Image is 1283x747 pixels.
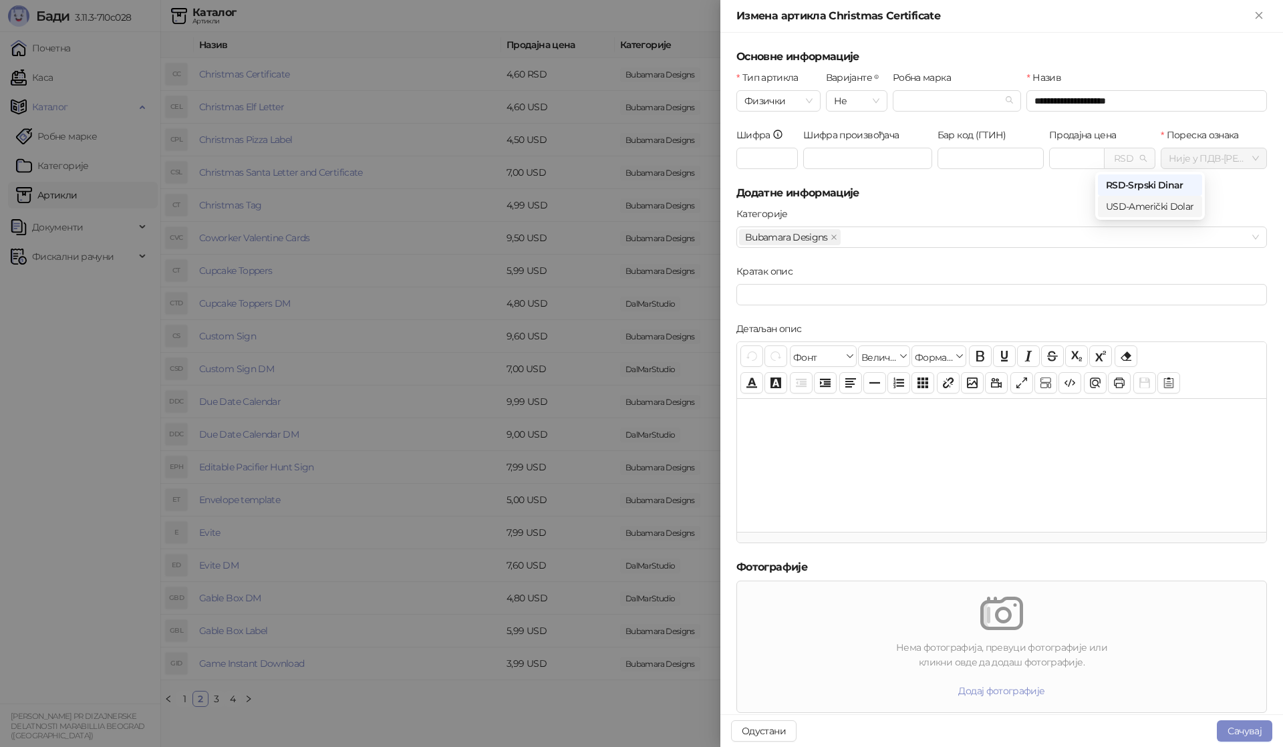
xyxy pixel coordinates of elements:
[834,91,879,111] span: Не
[911,345,966,367] button: Формати
[740,372,763,394] button: Боја текста
[736,206,796,221] label: Категорије
[1058,372,1081,394] button: Приказ кода
[1026,90,1267,112] input: Назив
[736,49,1267,65] h5: Основне информације
[1106,178,1194,192] div: RSD - Srpski Dinar
[744,91,813,111] span: Физички
[790,345,857,367] button: Фонт
[993,345,1016,367] button: Подвучено
[1010,372,1033,394] button: Приказ преко целог екрана
[1157,372,1180,394] button: Шаблон
[901,91,1002,111] input: Робна марка
[736,8,1251,24] div: Измена артикла Christmas Certificate
[1217,720,1272,742] button: Сачувај
[764,345,787,367] button: Понови
[736,284,1267,305] input: Кратак опис
[863,372,886,394] button: Хоризонтална линија
[731,720,797,742] button: Одустани
[1084,372,1107,394] button: Преглед
[1065,345,1088,367] button: Индексирано
[1089,345,1112,367] button: Експонент
[736,128,792,142] label: Шифра
[739,229,841,245] span: Bubamara Designs
[1161,128,1247,142] label: Пореска ознака
[814,372,837,394] button: Увлачење
[826,70,887,85] label: Варијанте
[839,372,862,394] button: Поравнање
[790,372,813,394] button: Извлачење
[911,372,934,394] button: Табела
[961,372,984,394] button: Слика
[736,264,801,279] label: Кратак опис
[1026,70,1069,85] label: Назив
[858,345,910,367] button: Величина
[831,234,837,241] span: close
[764,372,787,394] button: Боја позадине
[893,70,959,85] label: Робна марка
[1113,148,1147,168] span: RSD
[980,592,1023,635] img: empty
[1115,345,1137,367] button: Уклони формат
[1108,372,1131,394] button: Штампај
[896,640,1107,669] div: Нема фотографија, превуци фотографије или кликни овде да додаш фотографије.
[1169,148,1259,168] span: Није у ПДВ - [PERSON_NAME] ( 0,00 %)
[885,581,1118,712] span: emptyНема фотографија, превуци фотографије иликликни овде да додаш фотографије.Додај фотографије
[887,372,910,394] button: Листа
[948,680,1055,702] button: Додај фотографије
[736,70,807,85] label: Тип артикла
[938,128,1014,142] label: Бар код (ГТИН)
[1041,345,1064,367] button: Прецртано
[1251,8,1267,24] button: Close
[736,185,1267,201] h5: Додатне информације
[803,128,907,142] label: Шифра произвођача
[937,372,960,394] button: Веза
[938,148,1044,169] input: Бар код (ГТИН)
[803,148,932,169] input: Шифра произвођача
[1133,372,1156,394] button: Сачувај
[1049,128,1125,142] label: Продајна цена
[1034,372,1057,394] button: Прикажи блокове
[969,345,992,367] button: Подебљано
[985,372,1008,394] button: Видео
[736,559,1267,575] h5: Фотографије
[1106,199,1194,214] div: USD - Američki Dolar
[745,230,828,245] span: Bubamara Designs
[740,345,763,367] button: Поврати
[1017,345,1040,367] button: Искошено
[736,321,810,336] label: Детаљан опис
